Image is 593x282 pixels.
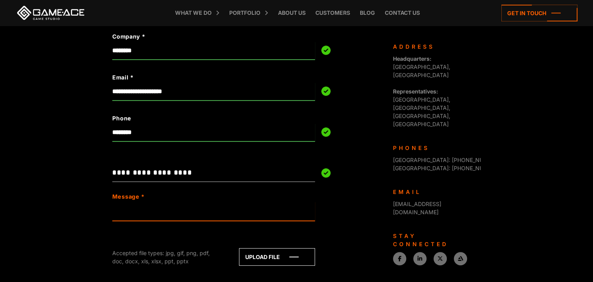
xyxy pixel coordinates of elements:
[393,88,438,95] strong: Representatives:
[393,157,501,163] span: [GEOGRAPHIC_DATA]: [PHONE_NUMBER]
[393,42,475,51] div: Address
[112,192,144,201] label: Message *
[239,248,315,266] a: Upload file
[501,5,577,21] a: Get in touch
[393,55,450,78] span: [GEOGRAPHIC_DATA], [GEOGRAPHIC_DATA]
[393,232,475,248] div: Stay connected
[112,32,274,41] label: Company *
[112,114,274,123] label: Phone
[393,201,441,215] a: [EMAIL_ADDRESS][DOMAIN_NAME]
[393,165,501,171] span: [GEOGRAPHIC_DATA]: [PHONE_NUMBER]
[112,249,221,265] div: Accepted file types: jpg, gif, png, pdf, doc, docx, xls, xlsx, ppt, pptx
[112,73,274,82] label: Email *
[393,88,450,127] span: [GEOGRAPHIC_DATA], [GEOGRAPHIC_DATA], [GEOGRAPHIC_DATA], [GEOGRAPHIC_DATA]
[393,188,475,196] div: Email
[393,55,432,62] strong: Headquarters:
[393,144,475,152] div: Phones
